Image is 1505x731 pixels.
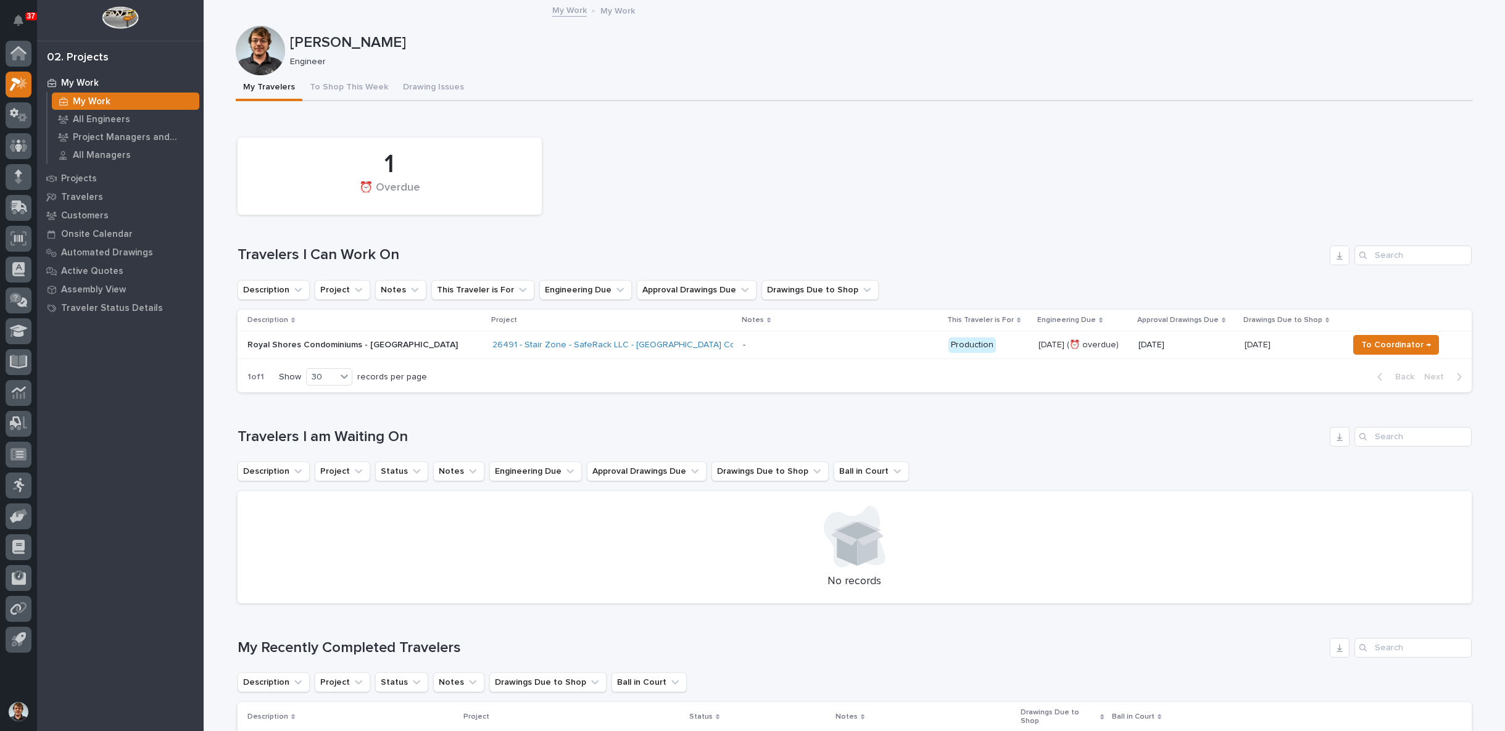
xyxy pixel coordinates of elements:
tr: Royal Shores Condominiums - [GEOGRAPHIC_DATA]26491 - Stair Zone - SafeRack LLC - [GEOGRAPHIC_DATA... [238,331,1472,359]
span: Back [1388,371,1414,382]
p: All Managers [73,150,131,161]
button: Drawings Due to Shop [489,672,607,692]
div: 30 [307,371,336,384]
p: Drawings Due to Shop [1243,313,1322,327]
a: My Work [552,2,587,17]
input: Search [1354,638,1472,658]
p: Approval Drawings Due [1137,313,1219,327]
a: Active Quotes [37,262,204,280]
div: Notifications37 [15,15,31,35]
p: Active Quotes [61,266,123,277]
p: [DATE] [1138,340,1235,350]
a: Traveler Status Details [37,299,204,317]
button: Next [1419,371,1472,382]
h1: Travelers I Can Work On [238,246,1325,264]
button: Description [238,672,310,692]
input: Search [1354,246,1472,265]
button: Notes [433,461,484,481]
p: Project Managers and Engineers [73,132,194,143]
button: Drawings Due to Shop [711,461,829,481]
p: Traveler Status Details [61,303,163,314]
a: All Engineers [48,110,204,128]
input: Search [1354,427,1472,447]
p: Engineer [290,57,1463,67]
button: Status [375,672,428,692]
p: My Work [600,3,635,17]
p: Onsite Calendar [61,229,133,240]
p: [DATE] (⏰ overdue) [1039,340,1129,350]
p: Project [491,313,517,327]
button: Status [375,461,428,481]
button: Back [1367,371,1419,382]
button: Project [315,280,370,300]
button: Description [238,280,310,300]
div: ⏰ Overdue [259,181,521,207]
p: records per page [357,372,427,382]
a: All Managers [48,146,204,163]
p: Customers [61,210,109,221]
p: Assembly View [61,284,126,295]
p: This Traveler is For [947,313,1014,327]
a: My Work [37,73,204,92]
button: Project [315,461,370,481]
a: Travelers [37,188,204,206]
p: My Work [61,78,99,89]
button: Ball in Court [612,672,687,692]
div: 02. Projects [47,51,109,65]
a: Customers [37,206,204,225]
a: Project Managers and Engineers [48,128,204,146]
div: 1 [259,149,521,180]
a: My Work [48,93,204,110]
div: Production [948,337,996,353]
button: Notifications [6,7,31,33]
p: Description [247,710,288,724]
button: Ball in Court [834,461,909,481]
p: Project [463,710,489,724]
p: [DATE] [1245,337,1273,350]
a: Automated Drawings [37,243,204,262]
p: 1 of 1 [238,362,274,392]
p: Ball in Court [1112,710,1155,724]
h1: My Recently Completed Travelers [238,639,1325,657]
button: Project [315,672,370,692]
p: Engineering Due [1037,313,1096,327]
button: Drawing Issues [396,75,471,101]
button: Description [238,461,310,481]
p: Status [689,710,713,724]
button: Drawings Due to Shop [761,280,879,300]
p: 37 [27,12,35,20]
p: Royal Shores Condominiums - [GEOGRAPHIC_DATA] [247,340,463,350]
p: No records [252,575,1457,589]
button: Approval Drawings Due [637,280,757,300]
p: Description [247,313,288,327]
img: Workspace Logo [102,6,138,29]
a: Projects [37,169,204,188]
p: Show [279,372,301,382]
button: To Coordinator → [1353,335,1439,355]
a: Assembly View [37,280,204,299]
button: My Travelers [236,75,302,101]
p: My Work [73,96,110,107]
a: Onsite Calendar [37,225,204,243]
button: Engineering Due [489,461,582,481]
h1: Travelers I am Waiting On [238,428,1325,446]
div: - [743,340,745,350]
p: [PERSON_NAME] [290,34,1468,52]
p: Notes [742,313,764,327]
p: Travelers [61,192,103,203]
span: To Coordinator → [1361,337,1431,352]
button: Approval Drawings Due [587,461,707,481]
button: Notes [375,280,426,300]
button: Notes [433,672,484,692]
button: This Traveler is For [431,280,534,300]
p: All Engineers [73,114,130,125]
button: To Shop This Week [302,75,396,101]
p: Projects [61,173,97,184]
a: 26491 - Stair Zone - SafeRack LLC - [GEOGRAPHIC_DATA] Condominiums [492,340,782,350]
button: users-avatar [6,699,31,725]
p: Automated Drawings [61,247,153,258]
span: Next [1424,371,1451,382]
